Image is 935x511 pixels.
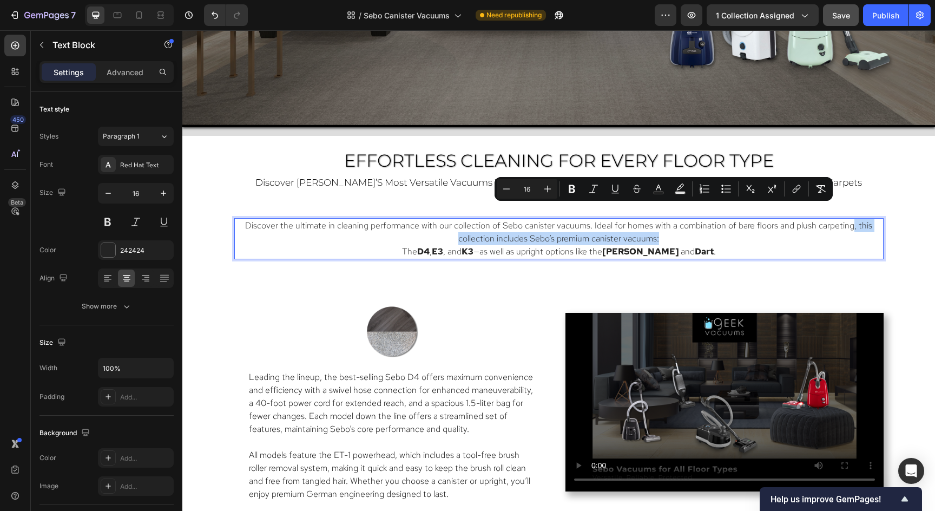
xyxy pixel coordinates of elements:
[54,67,84,78] p: Settings
[359,10,361,21] span: /
[182,30,935,511] iframe: Design area
[716,10,794,21] span: 1 collection assigned
[39,336,68,350] div: Size
[249,215,261,227] a: E3
[364,10,450,21] span: Sebo Canister Vacuums
[71,9,76,22] p: 7
[497,215,512,227] span: and
[39,132,58,141] div: Styles
[261,215,279,227] span: , and
[39,186,68,200] div: Size
[120,160,171,170] div: Red Hat Text
[832,11,850,20] span: Save
[8,198,26,207] div: Beta
[39,297,174,316] button: Show more
[120,246,171,255] div: 242424
[39,160,53,169] div: Font
[120,392,171,402] div: Add...
[872,10,899,21] div: Publish
[39,245,56,255] div: Color
[383,283,701,461] video: Video
[486,10,542,20] span: Need republishing
[39,271,70,286] div: Align
[10,115,26,124] div: 450
[495,177,833,201] div: Editor contextual toolbar
[67,341,351,404] span: Leading the lineup, the best-selling Sebo D4 offers maximum convenience and efficiency with a swi...
[204,4,248,26] div: Undo/Redo
[291,215,420,227] span: —as well as upright options like the
[707,4,819,26] button: 1 collection assigned
[98,358,173,378] input: Auto
[531,215,534,227] span: .
[863,4,908,26] button: Publish
[67,419,348,469] span: All models feature the ET-1 powerhead, which includes a tool-free brush roller removal system, ma...
[279,215,291,227] a: K3
[98,127,174,146] button: Paragraph 1
[39,392,64,402] div: Padding
[181,272,240,332] img: Plush_Carpet_and_Bare_Floors.png
[823,4,859,26] button: Save
[82,301,132,312] div: Show more
[52,38,144,51] p: Text Block
[771,494,898,505] span: Help us improve GemPages!
[247,215,249,227] span: ,
[420,215,497,227] a: [PERSON_NAME]
[4,4,81,26] button: 7
[120,482,171,492] div: Add...
[120,454,171,463] div: Add...
[103,132,140,141] span: Paragraph 1
[512,215,531,227] a: Dart
[39,453,56,463] div: Color
[39,426,92,441] div: Background
[235,215,247,227] a: D4
[107,67,143,78] p: Advanced
[771,493,911,506] button: Show survey - Help us improve GemPages!
[220,215,235,227] span: The
[39,481,58,491] div: Image
[39,363,57,373] div: Width
[898,458,924,484] div: Open Intercom Messenger
[39,104,69,114] div: Text style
